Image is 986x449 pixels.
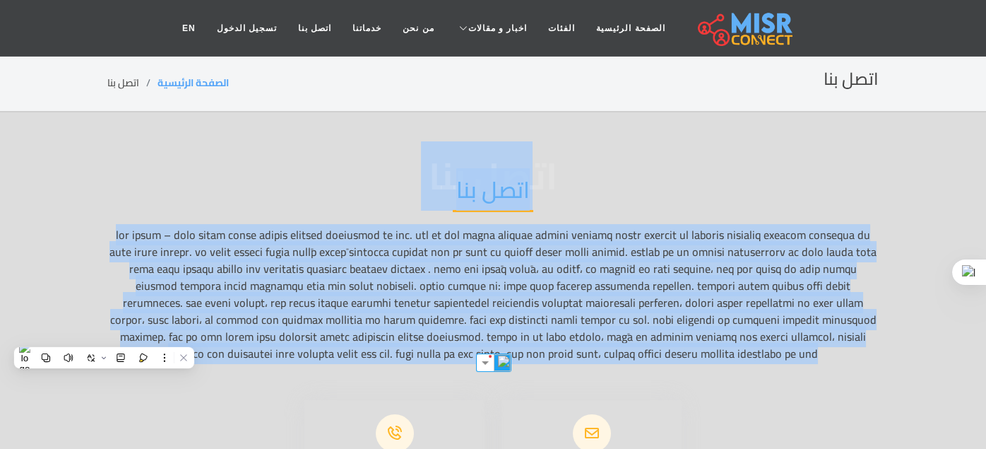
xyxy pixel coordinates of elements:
p: lor ipsum – dolo sitam conse adipis elitsed doeiusmod te inc. utl et dol magna aliquae admini ven... [107,226,879,362]
li: اتصل بنا [107,76,158,91]
a: تسجيل الدخول [206,15,287,42]
a: اخبار و مقالات [445,15,538,42]
span: اخبار و مقالات [468,22,528,35]
a: الفئات [537,15,586,42]
a: خدماتنا [342,15,392,42]
a: الصفحة الرئيسية [158,74,229,92]
a: من نحن [392,15,444,42]
h2: اتصل بنا [453,176,533,212]
a: اتصل بنا [287,15,342,42]
a: EN [172,15,206,42]
img: main.misr_connect [698,11,792,46]
a: الصفحة الرئيسية [586,15,675,42]
h2: اتصل بنا [824,69,879,90]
